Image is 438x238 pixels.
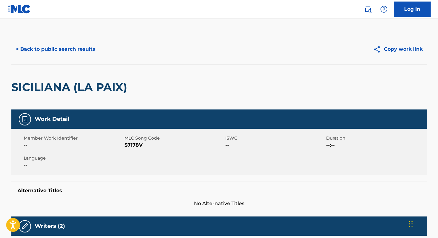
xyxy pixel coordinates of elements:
span: -- [225,141,325,149]
h5: Alternative Titles [18,188,421,194]
iframe: Chat Widget [407,208,438,238]
a: Log In [394,2,431,17]
h5: Writers (2) [35,223,65,230]
img: Copy work link [373,46,384,53]
h5: Work Detail [35,116,69,123]
span: S7178V [124,141,224,149]
span: --:-- [326,141,425,149]
img: Writers [21,223,29,230]
button: < Back to public search results [11,42,100,57]
div: Help [378,3,390,15]
span: No Alternative Titles [11,200,427,207]
span: ISWC [225,135,325,141]
img: help [380,6,388,13]
span: MLC Song Code [124,135,224,141]
img: MLC Logo [7,5,31,14]
img: Work Detail [21,116,29,123]
span: -- [24,141,123,149]
div: Drag [409,215,413,233]
span: Language [24,155,123,161]
span: Member Work Identifier [24,135,123,141]
h2: SICILIANA (LA PAIX) [11,80,130,94]
span: -- [24,161,123,169]
button: Copy work link [369,42,427,57]
img: search [364,6,372,13]
span: Duration [326,135,425,141]
a: Public Search [362,3,374,15]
